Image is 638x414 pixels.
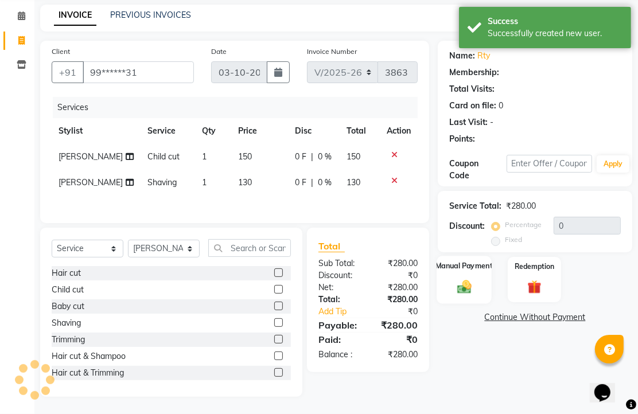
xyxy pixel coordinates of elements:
input: Search or Scan [208,239,291,257]
iframe: chat widget [590,368,627,403]
span: 1 [202,177,207,188]
span: 150 [239,151,252,162]
div: Shaving [52,317,81,329]
button: +91 [52,61,84,83]
div: Child cut [52,284,84,296]
div: ₹280.00 [506,200,536,212]
span: | [311,151,313,163]
a: Rty [477,50,490,62]
a: INVOICE [54,5,96,26]
th: Qty [195,118,231,144]
a: Continue Without Payment [440,311,630,323]
div: Discount: [310,270,368,282]
div: - [490,116,493,128]
span: [PERSON_NAME] [59,177,123,188]
div: Last Visit: [449,116,488,128]
label: Redemption [515,261,554,272]
div: Services [53,97,426,118]
button: Apply [597,155,629,173]
th: Stylist [52,118,141,144]
div: Trimming [52,334,85,346]
div: Name: [449,50,475,62]
label: Invoice Number [307,46,357,57]
div: Coupon Code [449,158,507,182]
span: Shaving [147,177,177,188]
div: ₹280.00 [368,318,427,332]
span: 130 [347,177,360,188]
span: | [311,177,313,189]
span: 1 [202,151,207,162]
span: [PERSON_NAME] [59,151,123,162]
label: Manual Payment [435,260,493,271]
div: ₹280.00 [368,349,427,361]
div: Total Visits: [449,83,495,95]
div: Service Total: [449,200,501,212]
span: 130 [239,177,252,188]
th: Service [141,118,196,144]
div: Hair cut & Shampoo [52,350,126,362]
span: Total [318,240,345,252]
span: 0 % [318,151,332,163]
div: ₹0 [368,333,427,346]
span: Child cut [147,151,180,162]
th: Total [340,118,380,144]
div: Total: [310,294,368,306]
div: Paid: [310,333,368,346]
div: 0 [499,100,503,112]
input: Enter Offer / Coupon Code [507,155,593,173]
input: Search by Name/Mobile/Email/Code [83,61,194,83]
div: ₹0 [368,270,427,282]
th: Disc [288,118,339,144]
label: Date [211,46,227,57]
div: Success [488,15,623,28]
a: Add Tip [310,306,378,318]
label: Client [52,46,70,57]
div: Membership: [449,67,499,79]
div: Net: [310,282,368,294]
div: Hair cut & Trimming [52,367,124,379]
div: Payable: [310,318,368,332]
img: _cash.svg [453,278,476,295]
div: ₹280.00 [368,257,427,270]
div: Hair cut [52,267,81,279]
div: Card on file: [449,100,496,112]
th: Price [232,118,289,144]
label: Percentage [505,220,542,230]
th: Action [380,118,418,144]
div: Sub Total: [310,257,368,270]
img: _gift.svg [523,279,546,296]
div: ₹0 [378,306,426,318]
div: ₹280.00 [368,282,427,294]
a: PREVIOUS INVOICES [110,10,191,20]
div: Baby cut [52,300,84,313]
span: 0 % [318,177,332,189]
div: ₹280.00 [368,294,427,306]
div: Discount: [449,220,485,232]
div: Balance : [310,349,368,361]
label: Fixed [505,235,522,245]
div: Successfully created new user. [488,28,623,40]
div: Points: [449,133,475,145]
span: 0 F [295,151,306,163]
span: 150 [347,151,360,162]
span: 0 F [295,177,306,189]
